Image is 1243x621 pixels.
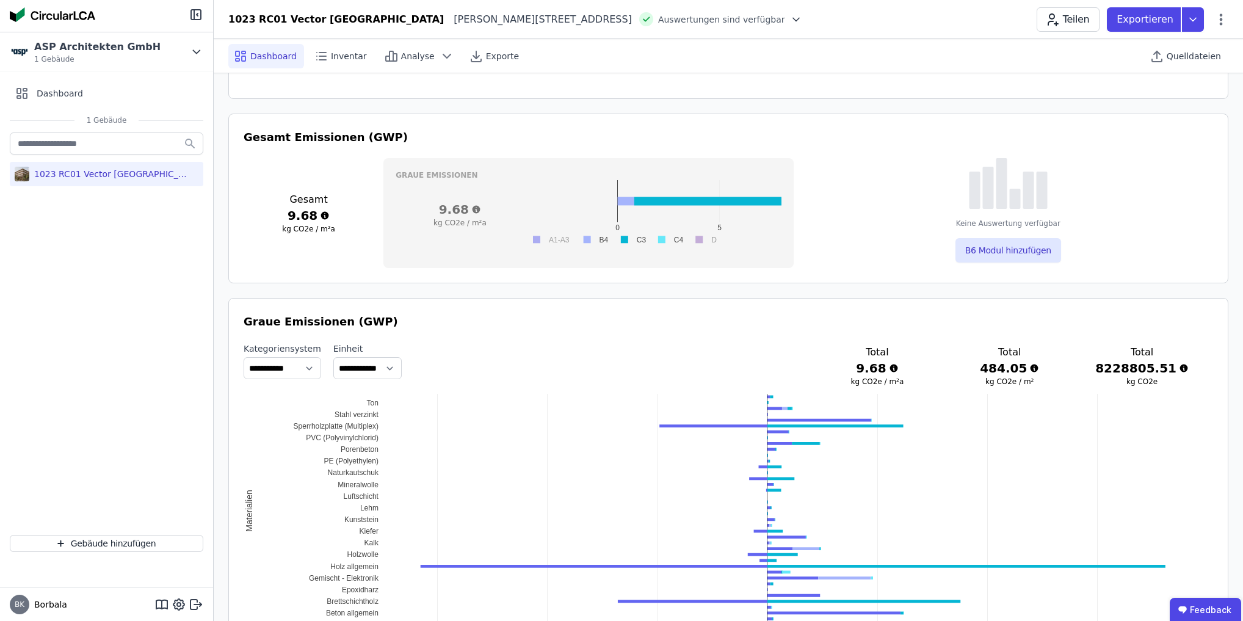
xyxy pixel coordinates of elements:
h3: 484.05 [963,360,1056,377]
h3: kg CO2e / m²a [396,218,524,228]
img: Concular [10,7,95,22]
span: Dashboard [37,87,83,100]
div: ASP Architekten GmbH [34,40,161,54]
span: Auswertungen sind verfügbar [658,13,785,26]
div: 1023 RC01 Vector [GEOGRAPHIC_DATA] [29,168,188,180]
h3: kg CO2e / m² [963,377,1056,387]
h3: 8228805.51 [1095,360,1189,377]
span: Inventar [331,50,367,62]
img: ASP Architekten GmbH [10,42,29,62]
button: Gebäude hinzufügen [10,535,203,552]
h3: Gesamt [244,192,374,207]
img: 1023 RC01 Vector Regensburg [15,164,29,184]
h3: 9.68 [396,201,524,218]
button: Teilen [1037,7,1100,32]
div: 1023 RC01 Vector [GEOGRAPHIC_DATA] [228,12,444,27]
div: [PERSON_NAME][STREET_ADDRESS] [444,12,632,27]
h3: kg CO2e / m²a [830,377,924,387]
img: empty-state [969,158,1048,209]
button: B6 Modul hinzufügen [955,238,1061,263]
span: BK [15,601,24,608]
label: Kategoriensystem [244,343,321,355]
label: Einheit [333,343,402,355]
h3: Graue Emissionen [396,170,781,180]
span: Borbala [29,598,67,611]
h3: Total [963,345,1056,360]
p: Exportieren [1117,12,1176,27]
span: Dashboard [250,50,297,62]
span: Analyse [401,50,435,62]
h3: Total [830,345,924,360]
span: Quelldateien [1167,50,1221,62]
span: Exporte [486,50,519,62]
div: Keine Auswertung verfügbar [956,219,1060,228]
h3: kg CO2e [1095,377,1189,387]
h3: 9.68 [830,360,924,377]
h3: kg CO2e / m²a [244,224,374,234]
h3: Graue Emissionen (GWP) [244,313,1213,330]
h3: Total [1095,345,1189,360]
span: 1 Gebäude [34,54,161,64]
span: 1 Gebäude [74,115,139,125]
h3: 9.68 [244,207,374,224]
h3: Gesamt Emissionen (GWP) [244,129,1213,146]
